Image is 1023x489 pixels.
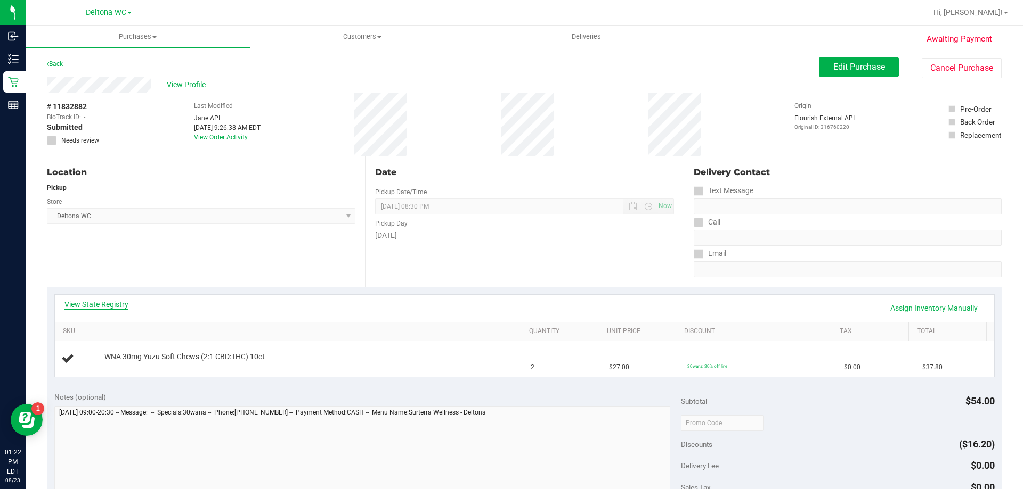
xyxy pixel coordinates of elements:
label: Pickup Date/Time [375,187,427,197]
span: Deliveries [557,32,615,42]
span: 30wana: 30% off line [687,363,727,369]
a: Assign Inventory Manually [883,299,985,317]
label: Pickup Day [375,219,408,228]
span: Delivery Fee [681,461,719,470]
span: Hi, [PERSON_NAME]! [933,8,1003,16]
span: WNA 30mg Yuzu Soft Chews (2:1 CBD:THC) 10ct [104,352,265,362]
a: Discount [684,327,827,336]
span: BioTrack ID: [47,112,81,122]
label: Last Modified [194,101,233,111]
label: Email [694,246,726,261]
p: Original ID: 316760220 [794,123,855,131]
label: Call [694,214,720,230]
div: Date [375,166,673,179]
span: Awaiting Payment [927,33,992,45]
label: Origin [794,101,811,111]
div: Replacement [960,130,1001,140]
p: 01:22 PM EDT [5,447,21,476]
inline-svg: Inbound [8,31,19,42]
div: [DATE] [375,230,673,241]
span: $0.00 [971,460,995,471]
span: Needs review [61,136,99,145]
input: Promo Code [681,415,764,431]
span: $37.80 [922,362,943,372]
a: View State Registry [64,299,128,310]
button: Cancel Purchase [922,58,1002,78]
span: $54.00 [965,395,995,407]
a: Tax [840,327,905,336]
strong: Pickup [47,184,67,192]
label: Store [47,197,62,206]
button: Edit Purchase [819,57,899,77]
div: Pre-Order [960,104,992,114]
span: Customers [250,32,474,42]
span: 2 [531,362,534,372]
div: Delivery Contact [694,166,1002,179]
input: Format: (999) 999-9999 [694,230,1002,246]
span: Subtotal [681,397,707,405]
a: Total [917,327,982,336]
span: # 11832882 [47,101,87,112]
inline-svg: Retail [8,77,19,87]
a: SKU [63,327,516,336]
span: Edit Purchase [833,62,885,72]
span: Purchases [26,32,250,42]
a: Deliveries [474,26,699,48]
a: View Order Activity [194,134,248,141]
inline-svg: Inventory [8,54,19,64]
iframe: Resource center [11,404,43,436]
a: Quantity [529,327,594,336]
span: Discounts [681,435,712,454]
span: Deltona WC [86,8,126,17]
div: Back Order [960,117,995,127]
span: $0.00 [844,362,860,372]
a: Back [47,60,63,68]
iframe: Resource center unread badge [31,402,44,415]
span: View Profile [167,79,209,90]
input: Format: (999) 999-9999 [694,198,1002,214]
div: Flourish External API [794,113,855,131]
span: - [84,112,85,122]
div: Location [47,166,355,179]
a: Unit Price [607,327,672,336]
span: Submitted [47,122,83,133]
p: 08/23 [5,476,21,484]
a: Customers [250,26,474,48]
span: Notes (optional) [54,393,106,401]
a: Purchases [26,26,250,48]
label: Text Message [694,183,753,198]
span: ($16.20) [959,438,995,450]
inline-svg: Reports [8,100,19,110]
span: $27.00 [609,362,629,372]
div: [DATE] 9:26:38 AM EDT [194,123,261,132]
div: Jane API [194,113,261,123]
